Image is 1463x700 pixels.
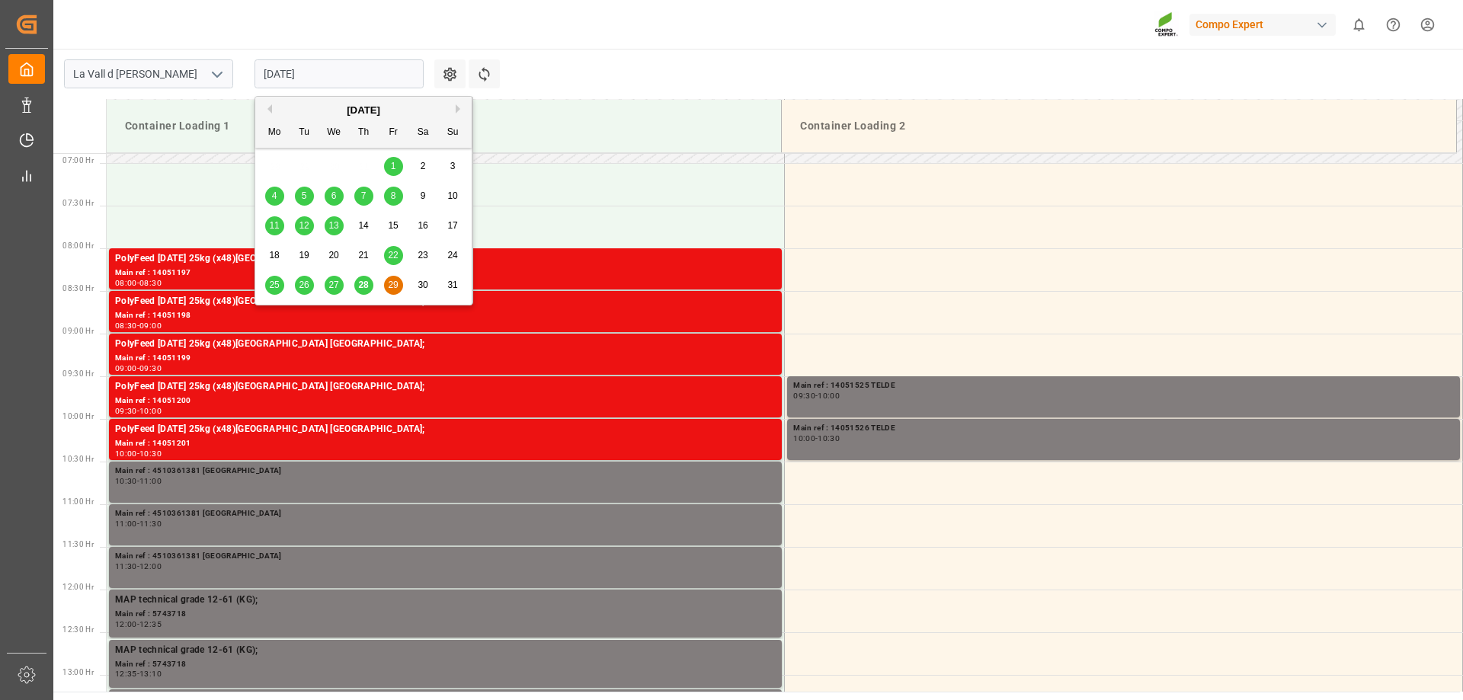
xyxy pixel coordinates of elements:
[328,280,338,290] span: 27
[325,216,344,235] div: Choose Wednesday, August 13th, 2025
[384,276,403,295] div: Choose Friday, August 29th, 2025
[414,246,433,265] div: Choose Saturday, August 23rd, 2025
[62,625,94,634] span: 12:30 Hr
[115,352,776,365] div: Main ref : 14051199
[137,322,139,329] div: -
[115,379,776,395] div: PolyFeed [DATE] 25kg (x48)[GEOGRAPHIC_DATA] [GEOGRAPHIC_DATA];
[418,280,427,290] span: 30
[115,643,776,658] div: MAP technical grade 12-61 (KG);
[62,455,94,463] span: 10:30 Hr
[1342,8,1376,42] button: show 0 new notifications
[815,392,818,399] div: -
[1189,14,1336,36] div: Compo Expert
[137,478,139,484] div: -
[137,563,139,570] div: -
[325,123,344,142] div: We
[414,216,433,235] div: Choose Saturday, August 16th, 2025
[62,497,94,506] span: 11:00 Hr
[818,435,840,442] div: 10:30
[137,280,139,286] div: -
[115,337,776,352] div: PolyFeed [DATE] 25kg (x48)[GEOGRAPHIC_DATA] [GEOGRAPHIC_DATA];
[139,408,162,414] div: 10:00
[269,220,279,231] span: 11
[115,437,776,450] div: Main ref : 14051201
[447,220,457,231] span: 17
[62,156,94,165] span: 07:00 Hr
[139,478,162,484] div: 11:00
[255,59,424,88] input: DD.MM.YYYY
[115,658,776,671] div: Main ref : 5743718
[299,220,309,231] span: 12
[443,276,463,295] div: Choose Sunday, August 31st, 2025
[325,246,344,265] div: Choose Wednesday, August 20th, 2025
[265,276,284,295] div: Choose Monday, August 25th, 2025
[62,327,94,335] span: 09:00 Hr
[295,246,314,265] div: Choose Tuesday, August 19th, 2025
[137,365,139,372] div: -
[137,670,139,677] div: -
[1189,10,1342,39] button: Compo Expert
[414,187,433,206] div: Choose Saturday, August 9th, 2025
[391,190,396,201] span: 8
[793,392,815,399] div: 09:30
[450,161,456,171] span: 3
[265,216,284,235] div: Choose Monday, August 11th, 2025
[139,563,162,570] div: 12:00
[421,190,426,201] span: 9
[354,276,373,295] div: Choose Thursday, August 28th, 2025
[115,408,137,414] div: 09:30
[384,123,403,142] div: Fr
[115,395,776,408] div: Main ref : 14051200
[265,187,284,206] div: Choose Monday, August 4th, 2025
[115,251,776,267] div: PolyFeed [DATE] 25kg (x48)[GEOGRAPHIC_DATA] [GEOGRAPHIC_DATA];
[358,280,368,290] span: 28
[388,280,398,290] span: 29
[456,104,465,113] button: Next Month
[64,59,233,88] input: Type to search/select
[115,267,776,280] div: Main ref : 14051197
[139,520,162,527] div: 11:30
[139,280,162,286] div: 08:30
[139,450,162,457] div: 10:30
[354,123,373,142] div: Th
[115,465,776,478] div: Main ref : 4510361381 [GEOGRAPHIC_DATA]
[1376,8,1410,42] button: Help Center
[414,123,433,142] div: Sa
[137,408,139,414] div: -
[115,507,776,520] div: Main ref : 4510361381 [GEOGRAPHIC_DATA]
[265,123,284,142] div: Mo
[115,593,776,608] div: MAP technical grade 12-61 (KG);
[384,216,403,235] div: Choose Friday, August 15th, 2025
[269,250,279,261] span: 18
[295,187,314,206] div: Choose Tuesday, August 5th, 2025
[793,379,1454,392] div: Main ref : 14051525 TELDE
[115,322,137,329] div: 08:30
[354,187,373,206] div: Choose Thursday, August 7th, 2025
[443,157,463,176] div: Choose Sunday, August 3rd, 2025
[137,520,139,527] div: -
[299,280,309,290] span: 26
[115,670,137,677] div: 12:35
[388,250,398,261] span: 22
[119,112,769,140] div: Container Loading 1
[115,563,137,570] div: 11:30
[421,161,426,171] span: 2
[447,190,457,201] span: 10
[299,250,309,261] span: 19
[62,540,94,548] span: 11:30 Hr
[414,157,433,176] div: Choose Saturday, August 2nd, 2025
[62,284,94,292] span: 08:30 Hr
[137,621,139,628] div: -
[815,435,818,442] div: -
[62,369,94,378] span: 09:30 Hr
[115,280,137,286] div: 08:00
[269,280,279,290] span: 25
[62,199,94,207] span: 07:30 Hr
[384,187,403,206] div: Choose Friday, August 8th, 2025
[818,392,840,399] div: 10:00
[794,112,1444,140] div: Container Loading 2
[391,161,396,171] span: 1
[443,246,463,265] div: Choose Sunday, August 24th, 2025
[384,157,403,176] div: Choose Friday, August 1st, 2025
[354,246,373,265] div: Choose Thursday, August 21st, 2025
